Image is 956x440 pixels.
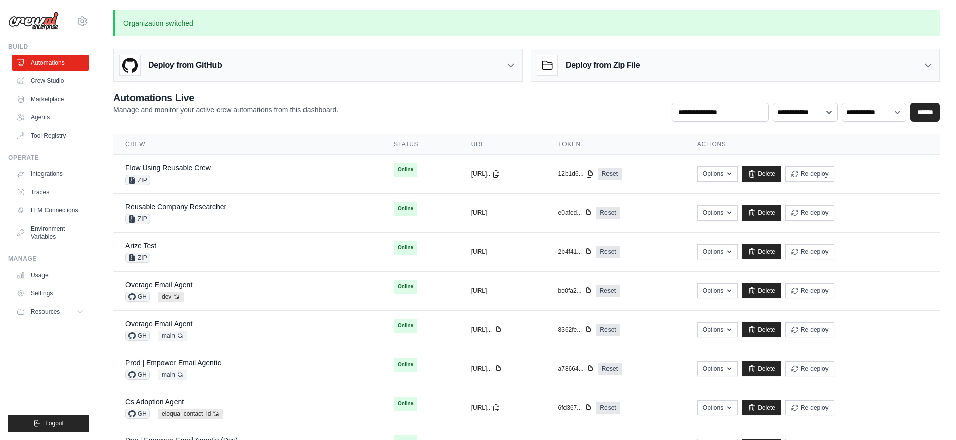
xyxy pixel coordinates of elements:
button: 12b1d6... [558,170,594,178]
span: ZIP [125,214,150,224]
a: Overage Email Agent [125,320,192,328]
a: Automations [12,55,89,71]
th: Status [381,134,459,155]
a: Reset [596,324,620,336]
th: URL [459,134,546,155]
button: Re-deploy [785,283,834,298]
button: Re-deploy [785,400,834,415]
span: Logout [45,419,64,427]
a: Marketplace [12,91,89,107]
p: Organization switched [113,10,940,36]
button: Options [697,400,738,415]
span: ZIP [125,175,150,185]
th: Actions [685,134,940,155]
a: Integrations [12,166,89,182]
a: Reset [596,246,620,258]
a: Reset [598,168,622,180]
a: Prod | Empower Email Agentic [125,359,221,367]
button: Re-deploy [785,205,834,221]
button: Options [697,166,738,182]
button: Logout [8,415,89,432]
a: Reusable Company Researcher [125,203,226,211]
span: Online [394,358,417,372]
p: Manage and monitor your active crew automations from this dashboard. [113,105,338,115]
span: GH [125,370,150,380]
th: Token [546,134,685,155]
img: Logo [8,12,59,31]
img: GitHub Logo [120,55,140,75]
span: GH [125,331,150,341]
button: Resources [12,303,89,320]
span: Resources [31,307,60,316]
a: Crew Studio [12,73,89,89]
a: Settings [12,285,89,301]
a: Overage Email Agent [125,281,192,289]
a: Tool Registry [12,127,89,144]
button: Options [697,244,738,259]
div: Manage [8,255,89,263]
h3: Deploy from GitHub [148,59,222,71]
a: Reset [598,363,622,375]
span: Online [394,163,417,177]
span: main [158,331,187,341]
a: Agents [12,109,89,125]
span: Online [394,280,417,294]
button: Options [697,322,738,337]
a: Delete [742,283,781,298]
button: Re-deploy [785,166,834,182]
div: Build [8,42,89,51]
button: 6fd367... [558,404,592,412]
button: a78664... [558,365,594,373]
span: GH [125,409,150,419]
span: Online [394,241,417,255]
a: Environment Variables [12,221,89,245]
a: Delete [742,205,781,221]
a: Reset [596,285,620,297]
a: Delete [742,361,781,376]
span: dev [158,292,184,302]
button: 8362fe... [558,326,592,334]
a: Reset [596,207,620,219]
a: Usage [12,267,89,283]
a: Delete [742,322,781,337]
button: bc0fa2... [558,287,592,295]
span: eloqua_contact_id [158,409,223,419]
span: GH [125,292,150,302]
a: Arize Test [125,242,156,250]
a: Delete [742,166,781,182]
button: Re-deploy [785,361,834,376]
button: e0afed... [558,209,592,217]
a: Delete [742,244,781,259]
a: Flow Using Reusable Crew [125,164,211,172]
a: Delete [742,400,781,415]
button: Options [697,361,738,376]
button: Options [697,283,738,298]
button: Re-deploy [785,244,834,259]
span: Online [394,202,417,216]
button: Re-deploy [785,322,834,337]
a: Cs Adoption Agent [125,398,184,406]
a: Traces [12,184,89,200]
button: 2b4f41... [558,248,592,256]
button: Options [697,205,738,221]
div: Operate [8,154,89,162]
th: Crew [113,134,381,155]
span: main [158,370,187,380]
h2: Automations Live [113,91,338,105]
a: Reset [596,402,620,414]
a: LLM Connections [12,202,89,218]
h3: Deploy from Zip File [566,59,640,71]
span: Online [394,319,417,333]
span: Online [394,397,417,411]
span: ZIP [125,253,150,263]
